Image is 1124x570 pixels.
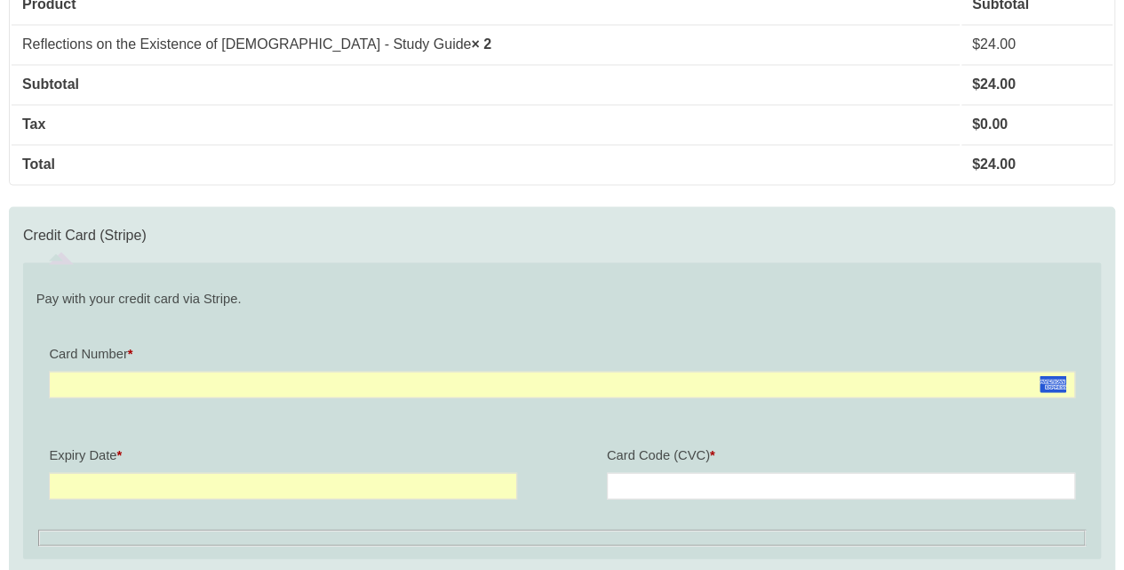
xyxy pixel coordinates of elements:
[12,25,960,63] td: Reflections on the Existence of [DEMOGRAPHIC_DATA] - Study Guide
[49,341,1074,367] label: Card Number
[36,289,1088,309] p: Pay with your credit card via Stripe.
[612,478,1070,494] iframe: Secure CVC input frame
[972,157,1016,172] bdi: 24.00
[12,105,960,143] th: Tax
[54,377,1069,393] iframe: Secure card number input frame
[49,443,517,469] label: Expiry Date
[54,478,512,494] iframe: Secure expiration date input frame
[972,116,1008,132] bdi: 0.00
[12,145,960,183] th: Total
[972,157,980,172] span: $
[972,116,980,132] span: $
[607,443,1075,469] label: Card Code (CVC)
[471,36,491,52] strong: × 2
[972,36,1016,52] bdi: 24.00
[23,228,147,243] label: Credit Card (Stripe)
[972,36,980,52] span: $
[12,65,960,103] th: Subtotal
[972,76,1016,92] bdi: 24.00
[972,76,980,92] span: $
